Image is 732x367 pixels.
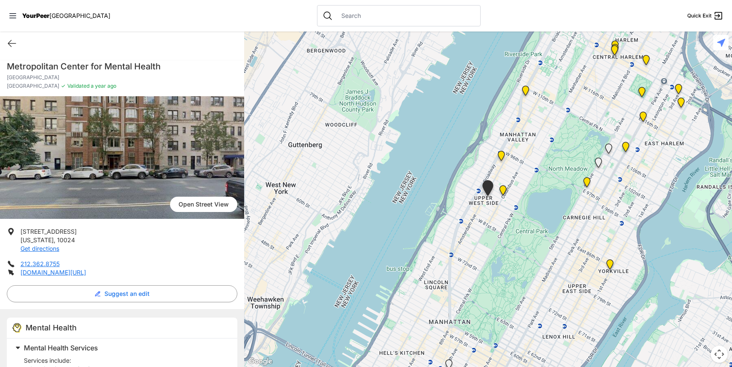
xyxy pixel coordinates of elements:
div: Nathaniel Clinic, Central Office, Harlem [610,44,620,57]
a: [DOMAIN_NAME][URL] [20,269,86,276]
span: Quick Exit [687,12,712,19]
img: Google [246,356,274,367]
span: Mental Health [26,323,77,332]
span: YourPeer [22,12,49,19]
button: Map camera controls [711,346,728,363]
span: a year ago [89,83,116,89]
button: Suggest an edit [7,285,237,302]
span: [US_STATE] [20,236,54,244]
a: Open this area in Google Maps (opens a new window) [246,356,274,367]
span: 10024 [57,236,75,244]
div: Home of Integrated Behavioral Health [638,112,648,125]
div: Amsterdam Family Health Center [496,151,507,164]
a: Quick Exit [687,11,723,21]
span: ✓ [61,83,66,89]
span: Suggest an edit [104,290,150,298]
div: Harlem Outpatient Clinic [609,45,620,59]
div: WeWork Coworking Space [641,55,651,69]
span: [GEOGRAPHIC_DATA] [7,83,59,89]
span: Validated [67,83,89,89]
span: Open Street View [170,197,237,212]
input: Search [336,11,475,20]
span: , [54,236,55,244]
a: Get directions [20,245,59,252]
div: Uptown/Harlem DYCD Youth Drop-in Center [610,40,620,54]
div: Hospital Adult Outpatient Psychiatry Clinic: 5th Avenue [582,177,592,191]
span: Mental Health Services [24,344,98,352]
div: 86th Street [481,180,495,199]
div: East Harlem Health Outreach Partnership (EHHOP), Closed [593,158,604,171]
div: Harlem Vets Center [673,84,684,97]
a: YourPeer[GEOGRAPHIC_DATA] [22,13,110,18]
div: Trauma-Informed Yoga [605,259,615,273]
span: [STREET_ADDRESS] [20,228,77,235]
div: TOP Opportunities / Green Keepers [498,185,508,199]
a: 212.362.8755 [20,260,60,267]
p: [GEOGRAPHIC_DATA] [7,74,237,81]
span: [GEOGRAPHIC_DATA] [49,12,110,19]
div: Hospital Adult Outpatient Psychiatry Clinic: 106th Street [603,143,614,157]
div: Clinical Headquarters [520,86,531,99]
h1: Metropolitan Center for Mental Health [7,60,237,72]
